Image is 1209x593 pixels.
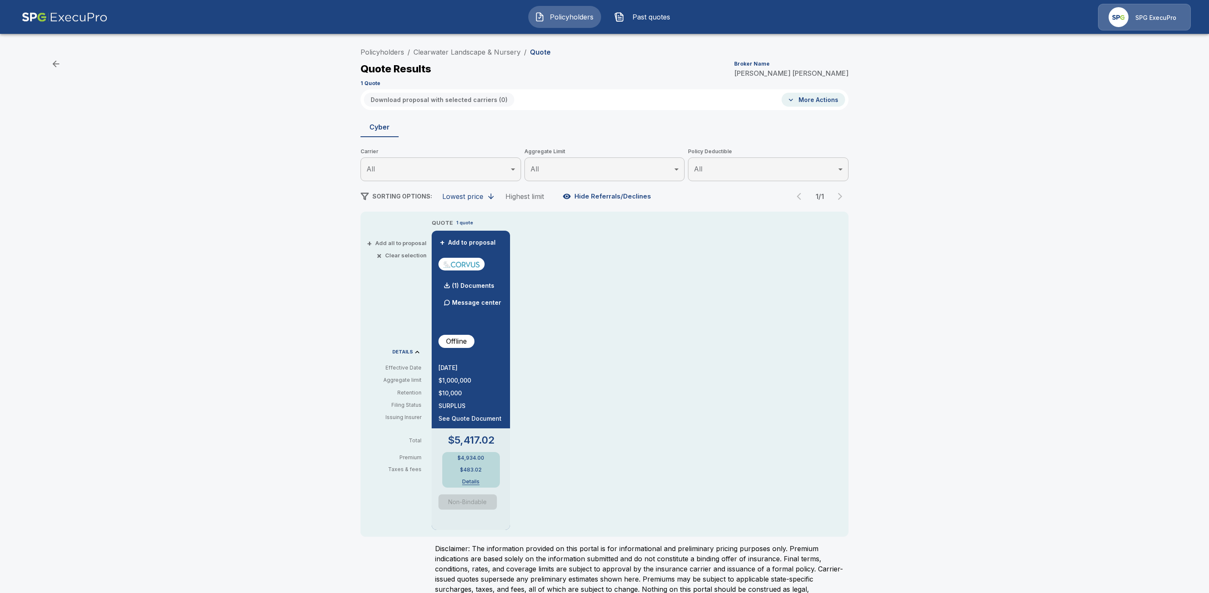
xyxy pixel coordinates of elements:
p: SURPLUS [438,403,503,409]
button: Policyholders IconPolicyholders [528,6,601,28]
button: More Actions [782,93,845,107]
button: Hide Referrals/Declines [561,188,654,204]
p: Offline [446,336,467,346]
span: + [367,240,372,246]
span: All [366,165,375,173]
span: Aggregate Limit [524,147,685,156]
p: $5,417.02 [448,435,494,445]
p: Taxes & fees [367,467,428,472]
li: / [408,47,410,57]
p: $483.02 [460,467,482,472]
p: (1) Documents [452,283,494,289]
span: Quote is a non-bindable indication [438,494,503,510]
button: Past quotes IconPast quotes [608,6,681,28]
span: Policy Deductible [688,147,849,156]
img: corvuscybersurplus [442,258,481,270]
a: Policyholders [360,48,404,56]
button: +Add to proposal [438,238,498,247]
p: QUOTE [432,219,453,227]
p: SPG ExecuPro [1135,14,1176,22]
p: See Quote Document [438,416,503,422]
p: Filing Status [367,401,421,409]
p: Message center [452,298,501,307]
span: All [530,165,539,173]
p: Aggregate limit [367,376,421,384]
a: Clearwater Landscape & Nursery [413,48,521,56]
span: + [440,240,445,245]
p: Retention [367,389,421,397]
p: Effective Date [367,364,421,372]
p: 1 / 1 [811,193,828,200]
li: / [524,47,527,57]
span: Carrier [360,147,521,156]
button: +Add all to proposal [369,240,427,246]
p: $1,000,000 [438,378,503,383]
p: [PERSON_NAME] [PERSON_NAME] [734,70,849,77]
div: Lowest price [442,192,483,201]
p: Quote Results [360,64,431,74]
img: Past quotes Icon [614,12,624,22]
button: Download proposal with selected carriers (0) [364,93,514,107]
button: ×Clear selection [378,253,427,258]
img: Agency Icon [1109,7,1129,27]
button: Cyber [360,117,399,137]
p: $4,934.00 [458,455,484,461]
p: [DATE] [438,365,503,371]
p: 1 quote [456,219,473,226]
p: 1 Quote [360,81,380,86]
button: Details [454,479,488,484]
p: DETAILS [392,350,413,354]
a: Agency IconSPG ExecuPro [1098,4,1191,30]
nav: breadcrumb [360,47,551,57]
p: Broker Name [734,61,770,66]
span: All [694,165,702,173]
span: × [377,253,382,258]
span: Policyholders [548,12,595,22]
span: SORTING OPTIONS: [372,193,432,200]
div: Highest limit [505,192,544,201]
img: AA Logo [22,4,108,30]
span: Past quotes [628,12,674,22]
p: Issuing Insurer [367,414,421,421]
p: Premium [367,455,428,460]
img: Policyholders Icon [535,12,545,22]
p: Quote [530,49,551,55]
p: Total [367,438,428,443]
p: $10,000 [438,390,503,396]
